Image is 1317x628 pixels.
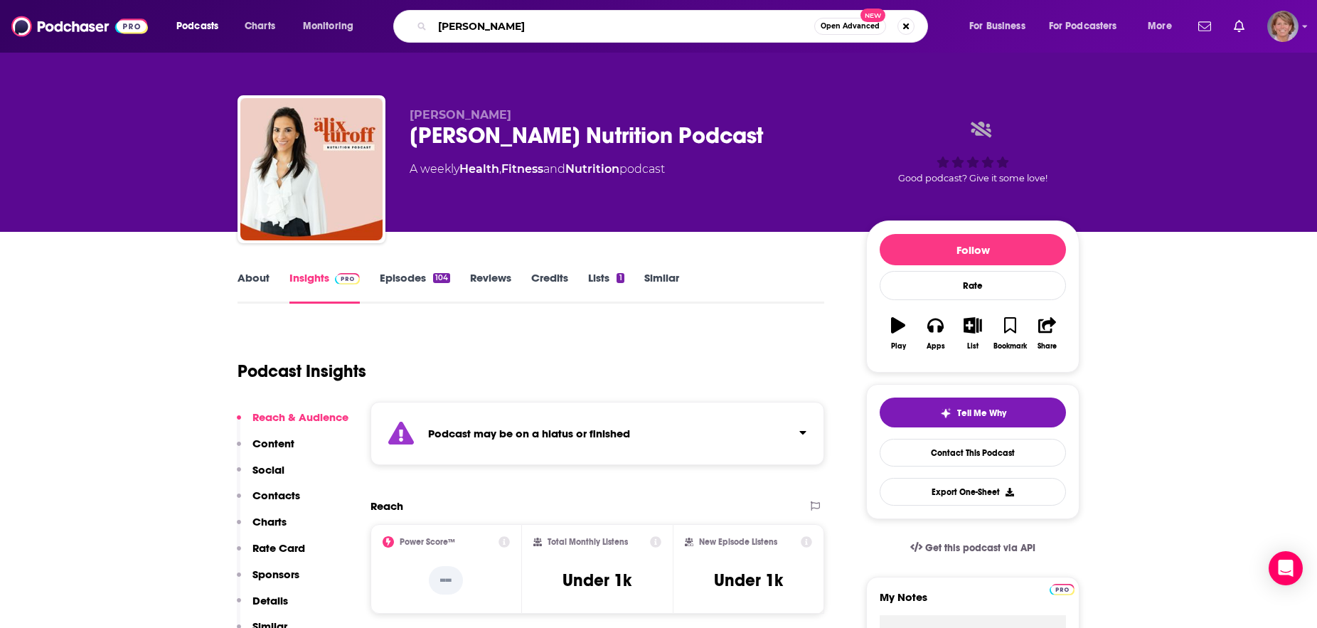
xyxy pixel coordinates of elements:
button: Follow [880,234,1066,265]
button: Charts [237,515,287,541]
img: Alix Turoff Nutrition Podcast [240,98,383,240]
p: Reach & Audience [252,410,348,424]
h3: Under 1k [562,570,631,591]
h2: Power Score™ [400,537,455,547]
a: Show notifications dropdown [1228,14,1250,38]
div: 104 [433,273,450,283]
div: List [967,342,979,351]
span: For Podcasters [1049,16,1117,36]
section: Click to expand status details [370,402,824,465]
div: Share [1038,342,1057,351]
button: Play [880,308,917,359]
a: Lists1 [588,271,624,304]
p: Rate Card [252,541,305,555]
a: About [238,271,270,304]
button: tell me why sparkleTell Me Why [880,398,1066,427]
div: Good podcast? Give it some love! [866,108,1079,196]
span: Good podcast? Give it some love! [898,173,1047,183]
p: Details [252,594,288,607]
a: Pro website [1050,582,1075,595]
input: Search podcasts, credits, & more... [432,15,814,38]
div: A weekly podcast [410,161,665,178]
div: Play [891,342,906,351]
span: Logged in as terriaslater [1267,11,1299,42]
h1: Podcast Insights [238,361,366,382]
button: Share [1029,308,1066,359]
a: Contact This Podcast [880,439,1066,467]
button: Bookmark [991,308,1028,359]
img: Podchaser - Follow, Share and Rate Podcasts [11,13,148,40]
img: User Profile [1267,11,1299,42]
button: List [954,308,991,359]
img: Podchaser Pro [335,273,360,284]
h2: New Episode Listens [699,537,777,547]
button: open menu [1040,15,1138,38]
button: Contacts [237,489,300,515]
button: Export One-Sheet [880,478,1066,506]
button: Rate Card [237,541,305,568]
p: Sponsors [252,568,299,581]
a: Show notifications dropdown [1193,14,1217,38]
a: Episodes104 [380,271,450,304]
span: New [860,9,886,22]
a: Get this podcast via API [899,531,1047,565]
a: Health [459,162,499,176]
button: Show profile menu [1267,11,1299,42]
p: Content [252,437,294,450]
button: Details [237,594,288,620]
span: Get this podcast via API [925,542,1035,554]
h3: Under 1k [714,570,783,591]
span: More [1148,16,1172,36]
strong: Podcast may be on a hiatus or finished [428,427,630,440]
button: open menu [1138,15,1190,38]
span: Podcasts [176,16,218,36]
div: Rate [880,271,1066,300]
div: Search podcasts, credits, & more... [407,10,942,43]
button: Apps [917,308,954,359]
span: Charts [245,16,275,36]
p: Charts [252,515,287,528]
img: tell me why sparkle [940,408,951,419]
img: Podchaser Pro [1050,584,1075,595]
a: Reviews [470,271,511,304]
button: Content [237,437,294,463]
span: Monitoring [303,16,353,36]
div: Apps [927,342,945,351]
h2: Total Monthly Listens [548,537,628,547]
p: Social [252,463,284,477]
div: 1 [617,273,624,283]
a: Nutrition [565,162,619,176]
span: , [499,162,501,176]
button: open menu [959,15,1043,38]
a: Similar [644,271,679,304]
div: Open Intercom Messenger [1269,551,1303,585]
button: open menu [293,15,372,38]
a: Charts [235,15,284,38]
span: [PERSON_NAME] [410,108,511,122]
button: Reach & Audience [237,410,348,437]
a: InsightsPodchaser Pro [289,271,360,304]
p: -- [429,566,463,595]
span: For Business [969,16,1025,36]
label: My Notes [880,590,1066,615]
button: Open AdvancedNew [814,18,886,35]
span: and [543,162,565,176]
button: open menu [166,15,237,38]
button: Social [237,463,284,489]
span: Open Advanced [821,23,880,30]
a: Fitness [501,162,543,176]
h2: Reach [370,499,403,513]
button: Sponsors [237,568,299,594]
div: Bookmark [993,342,1027,351]
span: Tell Me Why [957,408,1006,419]
a: Credits [531,271,568,304]
p: Contacts [252,489,300,502]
